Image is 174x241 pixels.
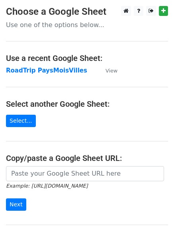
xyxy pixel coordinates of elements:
h4: Select another Google Sheet: [6,99,168,109]
h3: Choose a Google Sheet [6,6,168,18]
small: Example: [URL][DOMAIN_NAME] [6,183,88,189]
small: View [106,68,117,74]
a: Select... [6,115,36,127]
input: Paste your Google Sheet URL here [6,166,164,181]
a: View [98,67,117,74]
p: Use one of the options below... [6,21,168,29]
input: Next [6,198,26,211]
div: Widget de chat [134,203,174,241]
iframe: Chat Widget [134,203,174,241]
a: RoadTrip PaysMoisVilles [6,67,87,74]
h4: Copy/paste a Google Sheet URL: [6,153,168,163]
h4: Use a recent Google Sheet: [6,53,168,63]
